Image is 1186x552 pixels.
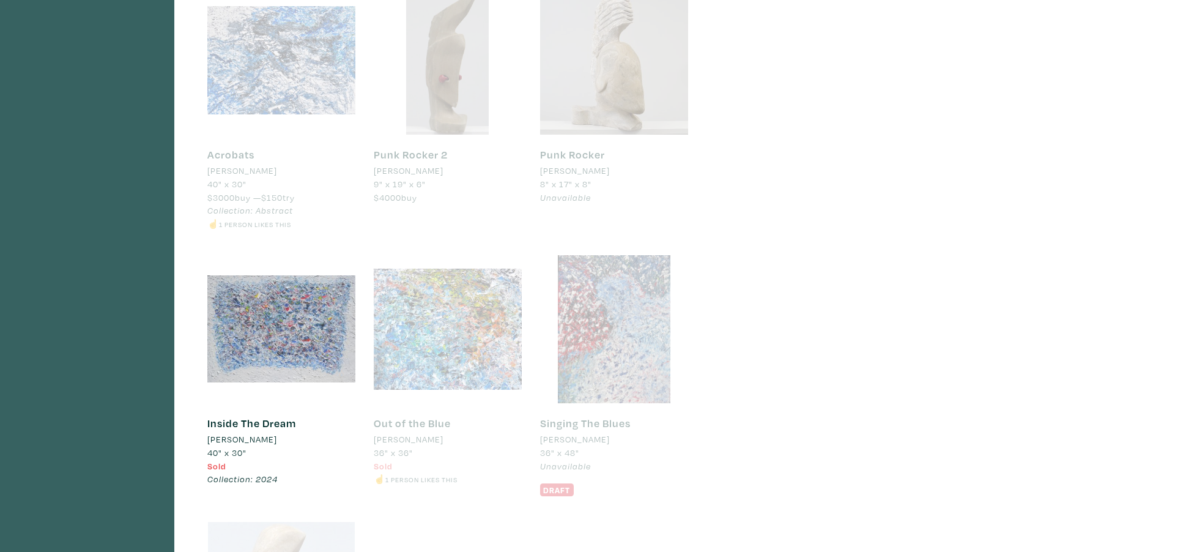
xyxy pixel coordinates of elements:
li: ☝️ [374,472,522,486]
a: [PERSON_NAME] [374,433,522,446]
a: [PERSON_NAME] [374,164,522,177]
span: Unavailable [540,192,591,203]
span: Sold [207,460,226,472]
a: Punk Rocker 2 [374,147,448,162]
li: [PERSON_NAME] [374,433,443,446]
small: 1 person likes this [385,475,458,484]
a: [PERSON_NAME] [207,164,355,177]
a: Inside The Dream [207,416,296,430]
a: Acrobats [207,147,254,162]
a: Singing The Blues [540,416,631,430]
li: ☝️ [207,217,355,231]
span: $150 [261,192,283,203]
span: $3000 [207,192,235,203]
span: 40" x 30" [207,447,246,458]
small: 1 person likes this [219,220,291,229]
span: Sold [374,460,393,472]
li: [PERSON_NAME] [540,433,610,446]
li: [PERSON_NAME] [374,164,443,177]
a: Out of the Blue [374,416,451,430]
a: [PERSON_NAME] [540,164,688,177]
span: Draft [540,483,574,496]
span: 9" x 19" x 6" [374,178,426,190]
span: 36" x 48" [540,447,579,458]
span: 36" x 36" [374,447,413,458]
li: [PERSON_NAME] [540,164,610,177]
span: 8" x 17" x 8" [540,178,591,190]
em: Collection: 2024 [207,473,278,485]
span: 40" x 30" [207,178,246,190]
em: Collection: Abstract [207,204,293,216]
a: [PERSON_NAME] [540,433,688,446]
li: [PERSON_NAME] [207,164,277,177]
span: Unavailable [540,460,591,472]
span: buy — try [207,192,295,203]
li: [PERSON_NAME] [207,433,277,446]
a: Punk Rocker [540,147,605,162]
a: [PERSON_NAME] [207,433,355,446]
span: buy [374,192,417,203]
span: $4000 [374,192,401,203]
